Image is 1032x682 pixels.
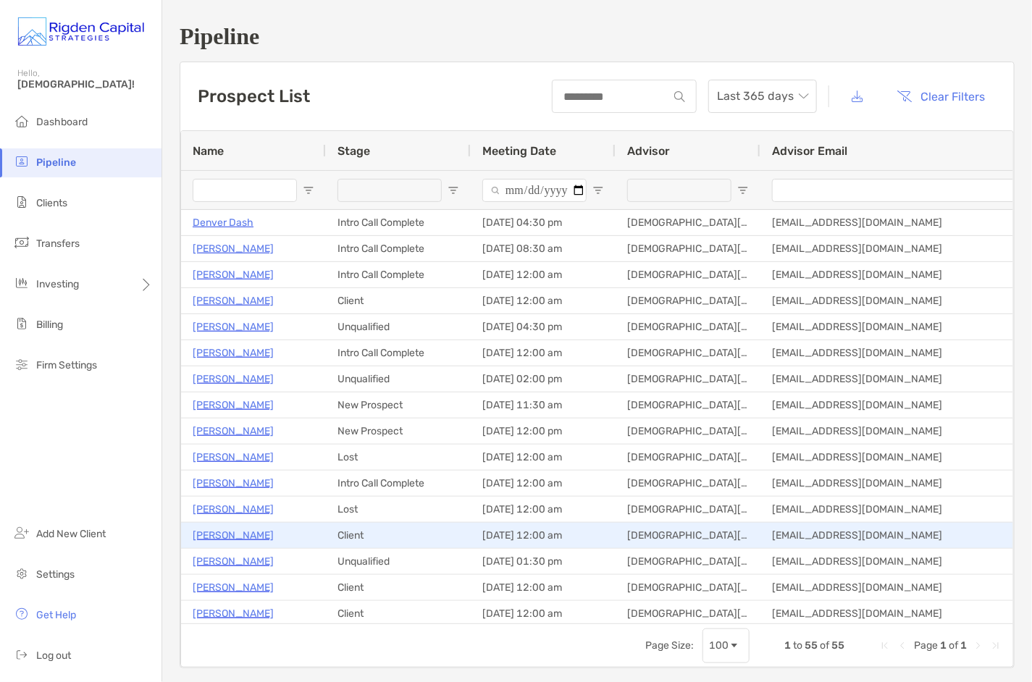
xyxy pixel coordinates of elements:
div: [DEMOGRAPHIC_DATA][PERSON_NAME], CFP® [616,601,760,626]
span: 1 [940,639,947,652]
span: Name [193,144,224,158]
div: [DATE] 12:00 am [471,523,616,548]
img: transfers icon [13,234,30,251]
a: [PERSON_NAME] [193,318,274,336]
div: Next Page [973,640,984,652]
div: [DATE] 12:00 am [471,288,616,313]
button: Clear Filters [886,80,997,112]
a: [PERSON_NAME] [193,422,274,440]
div: [DEMOGRAPHIC_DATA][PERSON_NAME], CFP® [616,314,760,340]
span: of [949,639,958,652]
div: Page Size [702,628,750,663]
div: Intro Call Complete [326,210,471,235]
div: [DATE] 02:00 pm [471,366,616,392]
a: [PERSON_NAME] [193,266,274,284]
a: [PERSON_NAME] [193,500,274,518]
a: [PERSON_NAME] [193,605,274,623]
a: [PERSON_NAME] [193,474,274,492]
span: Last 365 days [717,80,808,112]
span: Log out [36,649,71,662]
div: Intro Call Complete [326,262,471,287]
img: firm-settings icon [13,355,30,373]
input: Meeting Date Filter Input [482,179,587,202]
button: Open Filter Menu [303,185,314,196]
a: [PERSON_NAME] [193,292,274,310]
div: [DEMOGRAPHIC_DATA][PERSON_NAME], CFP® [616,262,760,287]
div: Page Size: [645,639,694,652]
p: [PERSON_NAME] [193,240,274,258]
div: [DEMOGRAPHIC_DATA][PERSON_NAME], CFP® [616,497,760,522]
div: [DEMOGRAPHIC_DATA][PERSON_NAME], CFP® [616,471,760,496]
div: [DATE] 04:30 pm [471,314,616,340]
a: [PERSON_NAME] [193,578,274,597]
div: [DATE] 04:30 pm [471,210,616,235]
div: Client [326,288,471,313]
h3: Prospect List [198,86,310,106]
div: [DEMOGRAPHIC_DATA][PERSON_NAME], CFP® [616,523,760,548]
div: [DEMOGRAPHIC_DATA][PERSON_NAME], CFP® [616,549,760,574]
div: 100 [709,639,729,652]
div: [DEMOGRAPHIC_DATA][PERSON_NAME], CFP® [616,366,760,392]
span: Billing [36,319,63,331]
div: [DATE] 12:00 am [471,575,616,600]
div: Client [326,575,471,600]
img: input icon [674,91,685,102]
span: of [820,639,829,652]
div: [DEMOGRAPHIC_DATA][PERSON_NAME], CFP® [616,392,760,418]
a: [PERSON_NAME] [193,552,274,571]
div: [DEMOGRAPHIC_DATA][PERSON_NAME], CFP® [616,340,760,366]
a: [PERSON_NAME] [193,448,274,466]
span: Meeting Date [482,144,556,158]
div: Lost [326,497,471,522]
div: Previous Page [897,640,908,652]
span: Stage [337,144,370,158]
div: Unqualified [326,314,471,340]
a: [PERSON_NAME] [193,396,274,414]
input: Name Filter Input [193,179,297,202]
span: 55 [805,639,818,652]
div: [DEMOGRAPHIC_DATA][PERSON_NAME], CFP® [616,445,760,470]
span: 1 [960,639,967,652]
div: [DEMOGRAPHIC_DATA][PERSON_NAME], CFP® [616,418,760,444]
span: Settings [36,568,75,581]
img: logout icon [13,646,30,663]
div: First Page [879,640,891,652]
span: Clients [36,197,67,209]
div: [DATE] 08:30 am [471,236,616,261]
div: [DATE] 12:00 am [471,471,616,496]
span: Investing [36,278,79,290]
div: Unqualified [326,366,471,392]
span: Firm Settings [36,359,97,371]
a: [PERSON_NAME] [193,344,274,362]
img: investing icon [13,274,30,292]
span: 1 [784,639,791,652]
div: [DATE] 12:00 am [471,497,616,522]
span: Pipeline [36,156,76,169]
span: Add New Client [36,528,106,540]
div: Last Page [990,640,1002,652]
div: [DEMOGRAPHIC_DATA][PERSON_NAME], CFP® [616,210,760,235]
img: dashboard icon [13,112,30,130]
div: Intro Call Complete [326,340,471,366]
div: Lost [326,445,471,470]
div: [DATE] 01:30 pm [471,549,616,574]
p: [PERSON_NAME] [193,370,274,388]
div: Intro Call Complete [326,236,471,261]
div: [DATE] 12:00 am [471,601,616,626]
div: [DEMOGRAPHIC_DATA][PERSON_NAME], CFP® [616,236,760,261]
span: Transfers [36,237,80,250]
span: Advisor [627,144,670,158]
div: [DATE] 12:00 am [471,340,616,366]
a: Denver Dash [193,214,253,232]
img: Zoe Logo [17,6,144,58]
img: get-help icon [13,605,30,623]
